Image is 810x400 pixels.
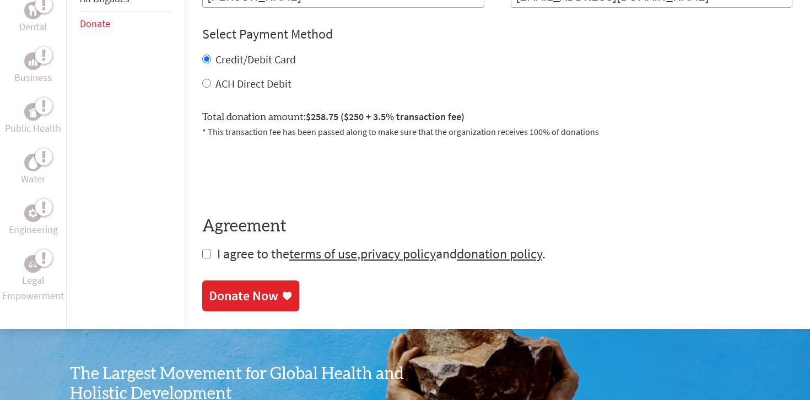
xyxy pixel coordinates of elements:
div: Dental [24,2,42,19]
a: DentalDental [19,2,47,35]
p: Dental [19,19,47,35]
div: Legal Empowerment [24,255,42,273]
a: EngineeringEngineering [9,204,58,237]
label: Total donation amount: [202,109,465,125]
div: Engineering [24,204,42,222]
a: donation policy [457,245,542,262]
h4: Agreement [202,217,792,236]
a: Legal EmpowermentLegal Empowerment [2,255,64,304]
img: Engineering [29,209,37,218]
a: Donate [80,17,110,30]
p: Business [14,70,52,85]
div: Business [24,52,42,70]
div: Water [24,154,42,171]
a: BusinessBusiness [14,52,52,85]
label: Credit/Debit Card [215,52,296,66]
img: Legal Empowerment [29,261,37,267]
iframe: To enrich screen reader interactions, please activate Accessibility in Grammarly extension settings [202,152,370,194]
img: Public Health [29,106,37,117]
img: Business [29,57,37,66]
p: Legal Empowerment [2,273,64,304]
a: privacy policy [360,245,436,262]
li: Donate [80,12,171,36]
p: Public Health [5,121,61,136]
a: terms of use [289,245,357,262]
div: Public Health [24,103,42,121]
div: Donate Now [209,287,278,305]
span: $258.75 ($250 + 3.5% transaction fee) [306,110,465,123]
a: Public HealthPublic Health [5,103,61,136]
p: * This transaction fee has been passed along to make sure that the organization receives 100% of ... [202,125,792,138]
a: Donate Now [202,280,299,311]
p: Engineering [9,222,58,237]
label: ACH Direct Debit [215,77,291,90]
p: Water [21,171,45,187]
span: I agree to the , and . [217,245,546,262]
img: Dental [29,6,37,16]
h4: Select Payment Method [202,25,792,43]
a: WaterWater [21,154,45,187]
img: Water [29,156,37,169]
